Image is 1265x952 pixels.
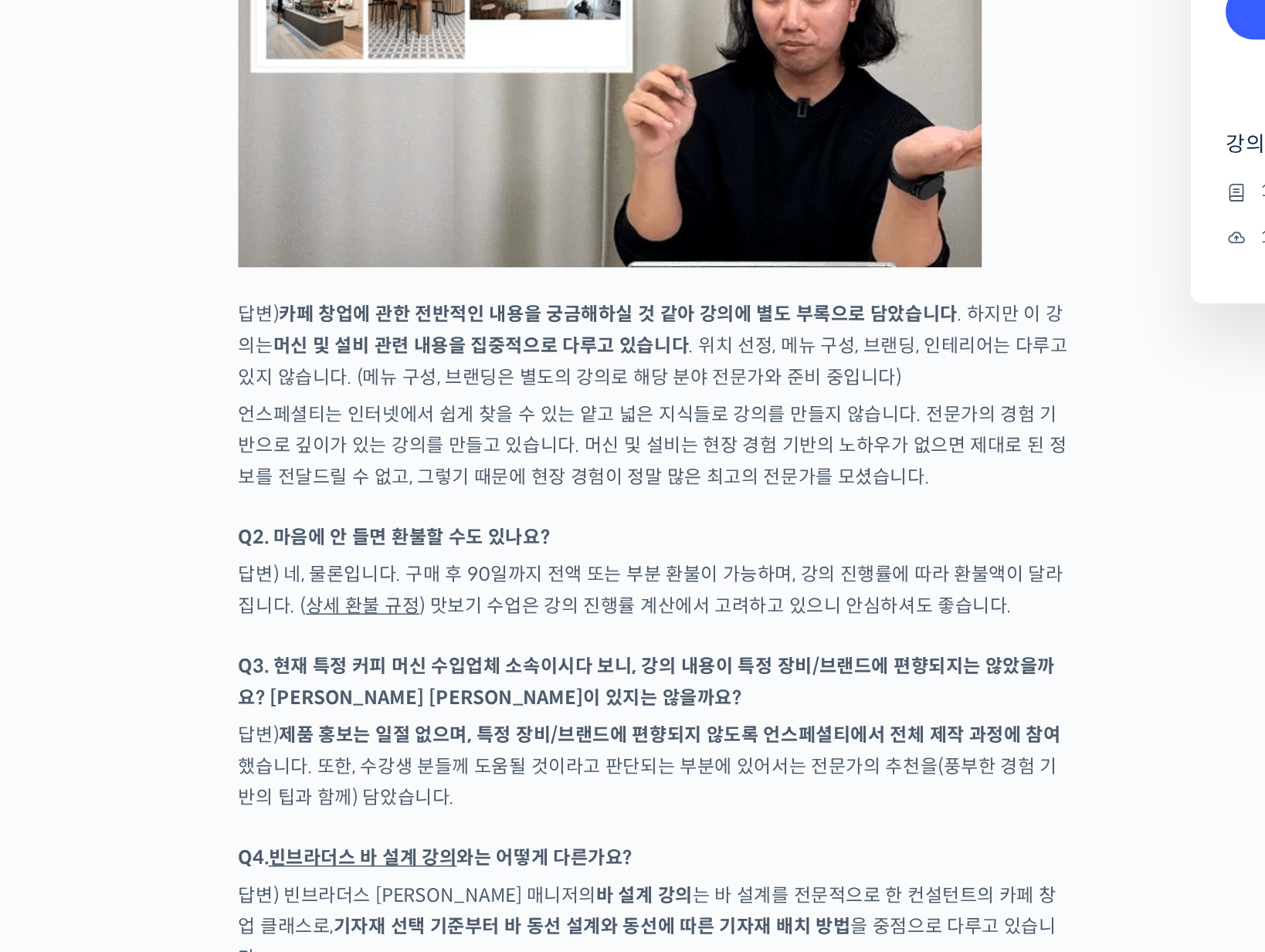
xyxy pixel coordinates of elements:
[141,513,160,526] span: 대화
[833,437,1065,456] li: 12개의 수업 (과제, 부록 포함)
[102,490,199,528] a: 대화
[177,196,524,212] strong: Q1. 머신 및 설비 외에 카페 창업에 관련된 다른 주제들도 다루나요?
[177,668,384,684] strong: Q2. 마음에 안 들면 환불할 수도 있나요?
[177,150,354,173] strong: 자주 물어보시는 질문들
[177,39,728,101] p: 강의를 수강하게 되면, 수강생들만 참여하는 그룹에 자동 가입됩니다. 이 그룹에는 [PERSON_NAME] [PERSON_NAME] 엔지니어도 활동하며, 강의와 관련된 주제에 ...
[833,308,1065,345] a: 강의 수강하기
[833,405,1065,436] h4: 강의 구성
[239,513,257,525] span: 설정
[177,797,728,859] p: 답변) 했습니다. 또한, 수강생 분들께 도움될 것이라고 판단되는 부분에 있어서는 전문가의 추천을(풍부한 경험 기반의 팁과 함께) 담았습니다.
[222,713,297,730] a: 상세 환불 규정
[177,754,720,791] strong: Q3. 현재 특정 커피 머신 수입업체 소속이시다 보니, 강의 내용이 특정 장비/브랜드에 편향되지는 않았을까요? [PERSON_NAME] [PERSON_NAME]이 있지는 않을까요?
[833,467,1065,486] li: 1개의 과제
[177,881,439,897] strong: Q4. 와는 어떻게 다른가요?
[833,266,1065,297] div: 아직 등록하지 않음
[197,881,322,897] a: 빈브라더스 바 설계 강의
[49,513,58,525] span: 홈
[204,799,724,815] strong: 제품 홍보는 일절 없으며, 특정 장비/브랜드에 편향되지 않도록 언스페셜티에서 전체 제작 과정에 참여
[5,490,102,528] a: 홈
[908,361,990,375] span: 수강료 157,000원
[199,490,297,528] a: 설정
[204,520,655,536] strong: 카페 창업에 관한 전반적인 내용을 궁금해하실 것 같아 강의에 별도 부록으로 담았습니다
[177,690,728,732] p: 답변) 네, 물론입니다. 구매 후 90일까지 전액 또는 부분 환불이 가능하며, 강의 진행률에 따라 환불액이 달라집니다. ( ) 맛보기 수업은 강의 진행률 계산에서 고려하고 있...
[415,906,479,922] strong: 바 설계 강의
[177,584,728,646] p: 언스페셜티는 인터넷에서 쉽게 찾을 수 있는 얕고 넓은 지식들로 강의를 만들지 않습니다. 전문가의 경험 기반으로 깊이가 있는 강의를 만들고 있습니다. 머신 및 설비는 현장 경험...
[240,927,584,943] strong: 기자재 선택 기준부터 바 동선 설계와 동선에 따른 기자재 배치 방법
[177,517,728,580] p: 답변) . 하지만 이 강의는 . 위치 선정, 메뉴 구성, 브랜딩, 인테리어는 다루고 있지 않습니다. (메뉴 구성, 브랜딩은 별도의 강의로 해당 분야 전문가와 준비 중입니다)
[200,540,476,557] strong: 머신 및 설비 관련 내용을 집중적으로 다루고 있습니다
